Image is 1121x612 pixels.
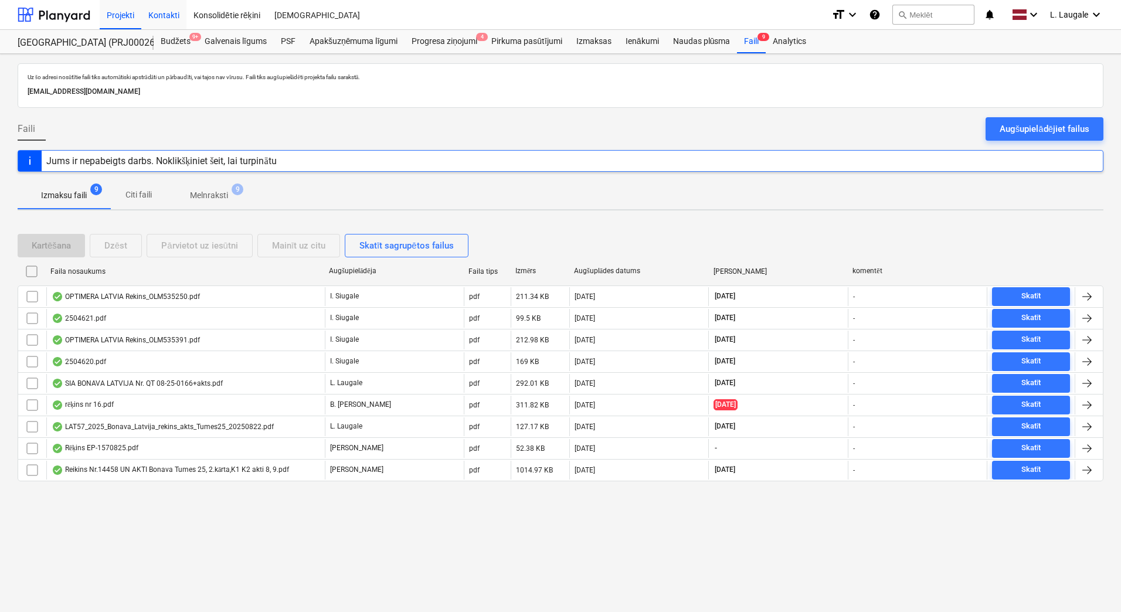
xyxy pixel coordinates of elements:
[714,378,736,388] span: [DATE]
[476,33,488,41] span: 4
[737,30,766,53] div: Faili
[52,465,63,475] div: OCR pabeigts
[1062,556,1121,612] iframe: Chat Widget
[303,30,405,53] a: Apakšuzņēmuma līgumi
[714,335,736,345] span: [DATE]
[516,466,553,474] div: 1014.97 KB
[1021,355,1041,368] div: Skatīt
[52,379,223,388] div: SIA BONAVA LATVIJA Nr. QT 08-25-0166+akts.pdf
[46,155,277,166] div: Jums ir nepabeigts darbs. Noklikšķiniet šeit, lai turpinātu
[1021,311,1041,325] div: Skatīt
[516,423,549,431] div: 127.17 KB
[1000,121,1089,137] div: Augšupielādējiet failus
[469,379,480,387] div: pdf
[853,336,855,344] div: -
[516,314,541,322] div: 99.5 KB
[1021,376,1041,390] div: Skatīt
[852,267,983,276] div: komentēt
[330,313,359,323] p: I. Siugale
[1089,8,1103,22] i: keyboard_arrow_down
[984,8,996,22] i: notifications
[198,30,274,53] a: Galvenais līgums
[1027,8,1041,22] i: keyboard_arrow_down
[41,189,87,202] p: Izmaksu faili
[714,356,736,366] span: [DATE]
[52,314,63,323] div: OCR pabeigts
[330,335,359,345] p: I. Siugale
[1021,290,1041,303] div: Skatīt
[469,423,480,431] div: pdf
[892,5,974,25] button: Meklēt
[869,8,881,22] i: Zināšanu pamats
[469,336,480,344] div: pdf
[330,421,362,431] p: L. Laugale
[714,313,736,323] span: [DATE]
[330,378,362,388] p: L. Laugale
[898,10,907,19] span: search
[50,267,320,276] div: Faila nosaukums
[330,356,359,366] p: I. Siugale
[714,443,718,453] span: -
[1021,398,1041,412] div: Skatīt
[52,379,63,388] div: OCR pabeigts
[986,117,1103,141] button: Augšupielādējiet failus
[575,336,595,344] div: [DATE]
[52,444,63,453] div: OCR pabeigts
[992,417,1070,436] button: Skatīt
[345,234,468,257] button: Skatīt sagrupētos failus
[1021,441,1041,455] div: Skatīt
[853,314,855,322] div: -
[1021,463,1041,477] div: Skatīt
[52,292,200,301] div: OPTIMERA LATVIA Rekins_OLM535250.pdf
[154,30,198,53] a: Budžets9+
[469,444,480,453] div: pdf
[28,86,1093,98] p: [EMAIL_ADDRESS][DOMAIN_NAME]
[569,30,619,53] a: Izmaksas
[52,465,289,475] div: Reikins Nr.14458 UN AKTI Bonava Tumes 25, 2.kārta,K1 K2 akti 8, 9.pdf
[52,292,63,301] div: OCR pabeigts
[853,401,855,409] div: -
[853,444,855,453] div: -
[853,379,855,387] div: -
[52,444,138,453] div: Rēķins EP-1570825.pdf
[484,30,569,53] a: Pirkuma pasūtījumi
[190,189,228,202] p: Melnraksti
[52,422,274,431] div: LAT57_2025_Bonava_Latvija_rekins_akts_Tumes25_20250822.pdf
[853,423,855,431] div: -
[1021,333,1041,346] div: Skatīt
[575,293,595,301] div: [DATE]
[469,466,480,474] div: pdf
[52,400,114,410] div: rēķins nr 16.pdf
[831,8,845,22] i: format_size
[52,357,106,366] div: 2504620.pdf
[516,379,549,387] div: 292.01 KB
[154,30,198,53] div: Budžets
[274,30,303,53] a: PSF
[515,267,565,276] div: Izmērs
[992,461,1070,480] button: Skatīt
[52,357,63,366] div: OCR pabeigts
[1021,420,1041,433] div: Skatīt
[469,314,480,322] div: pdf
[232,183,243,195] span: 9
[853,466,855,474] div: -
[619,30,666,53] a: Ienākumi
[575,379,595,387] div: [DATE]
[18,122,35,136] span: Faili
[405,30,484,53] div: Progresa ziņojumi
[714,399,738,410] span: [DATE]
[52,422,63,431] div: OCR pabeigts
[516,336,549,344] div: 212.98 KB
[575,401,595,409] div: [DATE]
[330,291,359,301] p: I. Siugale
[124,189,152,201] p: Citi faili
[992,396,1070,414] button: Skatīt
[575,444,595,453] div: [DATE]
[28,73,1093,81] p: Uz šo adresi nosūtītie faili tiks automātiski apstrādāti un pārbaudīti, vai tajos nav vīrusu. Fai...
[666,30,738,53] a: Naudas plūsma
